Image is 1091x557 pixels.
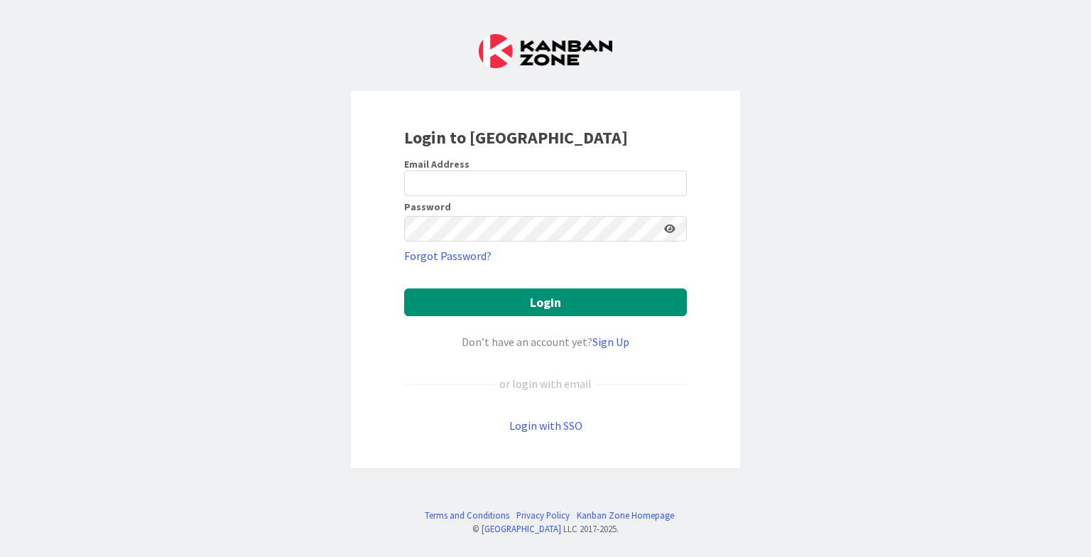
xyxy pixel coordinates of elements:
[404,288,687,316] button: Login
[404,247,492,264] a: Forgot Password?
[418,522,674,536] div: © LLC 2017- 2025 .
[404,158,469,171] label: Email Address
[425,509,509,522] a: Terms and Conditions
[479,34,612,68] img: Kanban Zone
[577,509,674,522] a: Kanban Zone Homepage
[516,509,570,522] a: Privacy Policy
[509,418,582,433] a: Login with SSO
[404,202,451,212] label: Password
[592,335,629,349] a: Sign Up
[482,523,561,534] a: [GEOGRAPHIC_DATA]
[404,126,628,148] b: Login to [GEOGRAPHIC_DATA]
[496,375,595,392] div: or login with email
[404,333,687,350] div: Don’t have an account yet?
